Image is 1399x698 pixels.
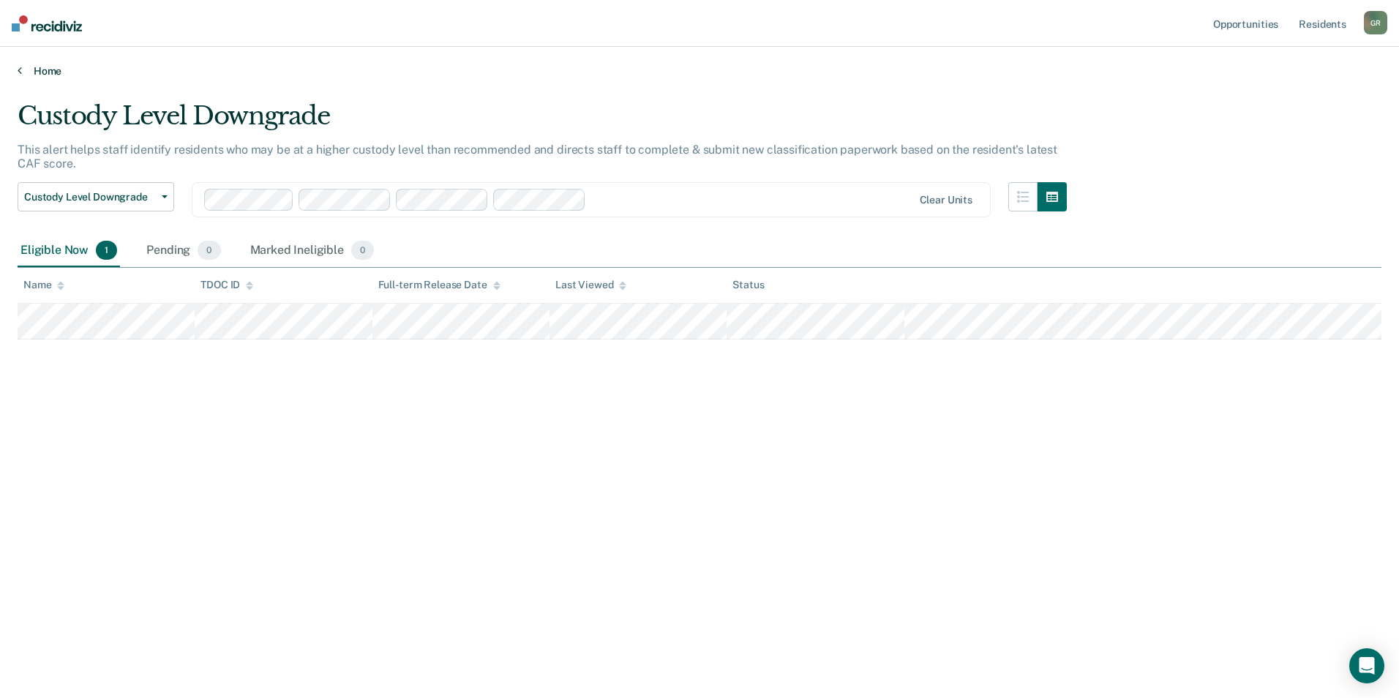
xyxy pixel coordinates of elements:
[18,143,1057,170] p: This alert helps staff identify residents who may be at a higher custody level than recommended a...
[555,279,626,291] div: Last Viewed
[351,241,374,260] span: 0
[18,64,1381,78] a: Home
[378,279,500,291] div: Full-term Release Date
[732,279,764,291] div: Status
[18,235,120,267] div: Eligible Now1
[96,241,117,260] span: 1
[200,279,253,291] div: TDOC ID
[920,194,973,206] div: Clear units
[23,279,64,291] div: Name
[198,241,220,260] span: 0
[143,235,223,267] div: Pending0
[18,182,174,211] button: Custody Level Downgrade
[247,235,378,267] div: Marked Ineligible0
[24,191,156,203] span: Custody Level Downgrade
[1364,11,1387,34] div: G R
[1364,11,1387,34] button: GR
[18,101,1067,143] div: Custody Level Downgrade
[12,15,82,31] img: Recidiviz
[1349,648,1384,683] div: Open Intercom Messenger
